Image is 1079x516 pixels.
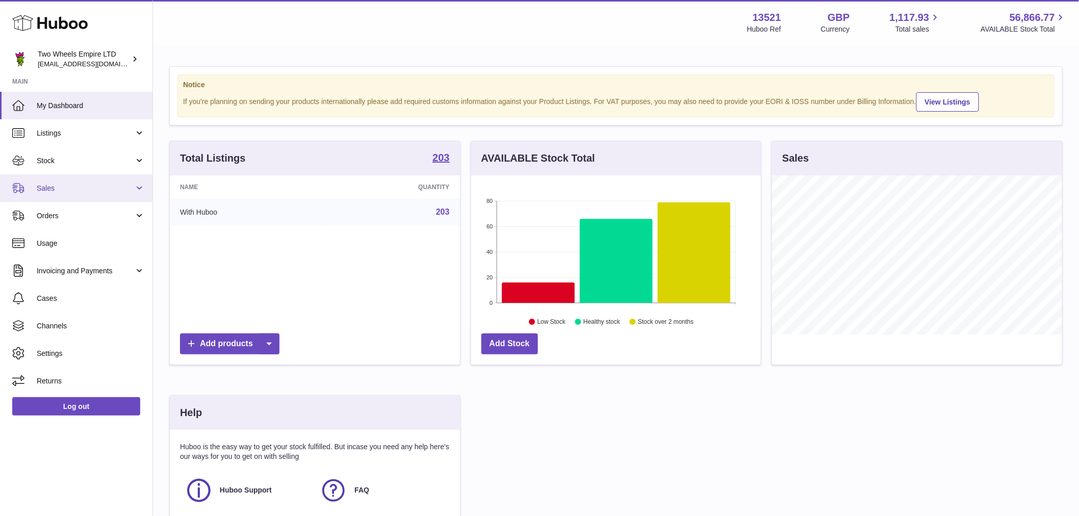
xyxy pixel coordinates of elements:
[981,11,1067,34] a: 56,866.77 AVAILABLE Stock Total
[747,24,781,34] div: Huboo Ref
[37,128,134,138] span: Listings
[220,485,272,495] span: Huboo Support
[432,152,449,163] strong: 203
[180,333,279,354] a: Add products
[12,51,28,67] img: justas@twowheelsempire.com
[37,239,145,248] span: Usage
[37,211,134,221] span: Orders
[828,11,850,24] strong: GBP
[183,91,1049,112] div: If you're planning on sending your products internationally please add required customs informati...
[490,300,493,306] text: 0
[821,24,850,34] div: Currency
[37,376,145,386] span: Returns
[486,223,493,229] text: 60
[354,485,369,495] span: FAQ
[12,397,140,416] a: Log out
[185,477,310,504] a: Huboo Support
[38,60,150,68] span: [EMAIL_ADDRESS][DOMAIN_NAME]
[37,266,134,276] span: Invoicing and Payments
[170,175,323,199] th: Name
[486,249,493,255] text: 40
[180,151,246,165] h3: Total Listings
[320,477,444,504] a: FAQ
[486,274,493,280] text: 20
[481,151,595,165] h3: AVAILABLE Stock Total
[481,333,538,354] a: Add Stock
[180,442,450,461] p: Huboo is the easy way to get your stock fulfilled. But incase you need any help here's our ways f...
[170,199,323,225] td: With Huboo
[37,156,134,166] span: Stock
[583,319,621,326] text: Healthy stock
[486,198,493,204] text: 80
[895,24,941,34] span: Total sales
[890,11,941,34] a: 1,117.93 Total sales
[916,92,979,112] a: View Listings
[753,11,781,24] strong: 13521
[432,152,449,165] a: 203
[782,151,809,165] h3: Sales
[37,349,145,358] span: Settings
[37,101,145,111] span: My Dashboard
[1010,11,1055,24] span: 56,866.77
[180,406,202,420] h3: Help
[981,24,1067,34] span: AVAILABLE Stock Total
[38,49,130,69] div: Two Wheels Empire LTD
[37,321,145,331] span: Channels
[323,175,460,199] th: Quantity
[638,319,693,326] text: Stock over 2 months
[37,184,134,193] span: Sales
[890,11,930,24] span: 1,117.93
[537,319,566,326] text: Low Stock
[436,208,450,216] a: 203
[37,294,145,303] span: Cases
[183,80,1049,90] strong: Notice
